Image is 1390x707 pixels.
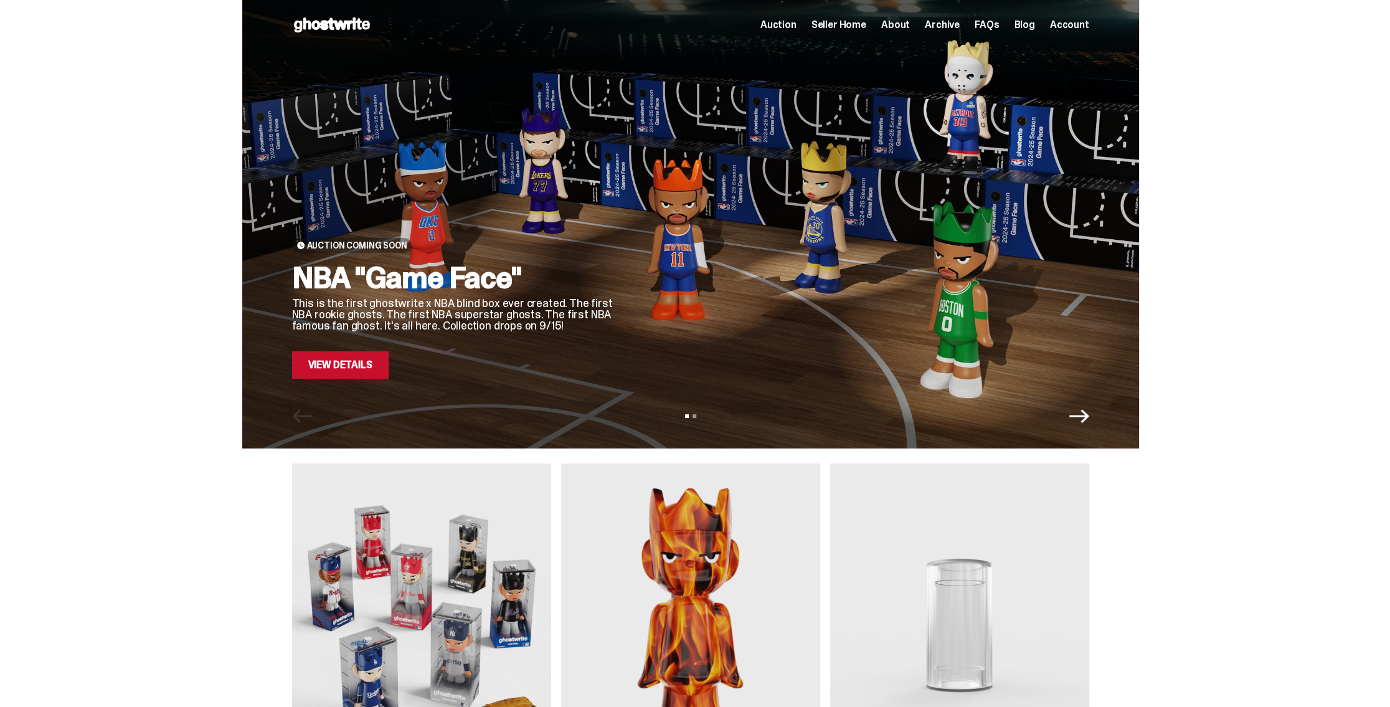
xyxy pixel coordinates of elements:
button: Next [1069,406,1089,426]
button: View slide 2 [693,414,696,418]
a: FAQs [975,20,999,30]
a: View Details [292,351,389,379]
a: Blog [1014,20,1034,30]
a: About [881,20,910,30]
h2: NBA "Game Face" [292,263,616,293]
span: Auction Coming Soon [307,240,407,250]
a: Seller Home [811,20,866,30]
a: Archive [925,20,960,30]
button: View slide 1 [685,414,689,418]
p: This is the first ghostwrite x NBA blind box ever created. The first NBA rookie ghosts. The first... [292,298,616,331]
a: Auction [760,20,797,30]
a: Account [1050,20,1089,30]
